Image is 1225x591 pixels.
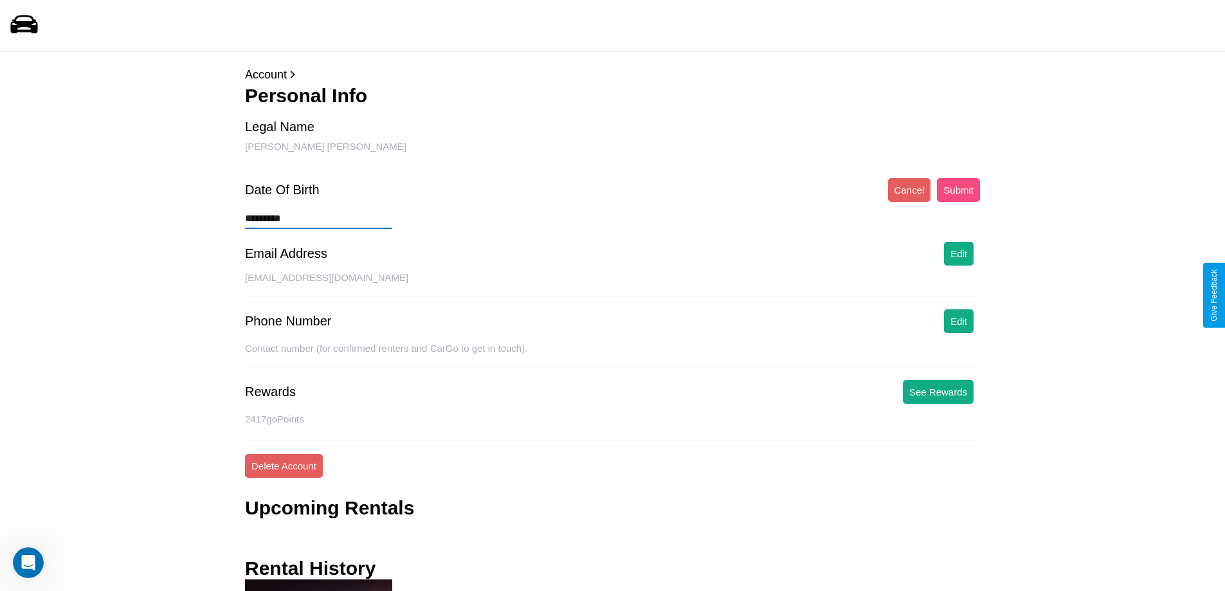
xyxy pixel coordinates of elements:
p: Account [245,64,980,85]
button: Submit [937,178,980,202]
div: Contact number (for confirmed renters and CarGo to get in touch). [245,343,980,367]
div: [EMAIL_ADDRESS][DOMAIN_NAME] [245,272,980,296]
button: See Rewards [903,380,974,404]
h3: Personal Info [245,85,980,107]
button: Edit [944,309,974,333]
div: Phone Number [245,314,332,329]
button: Delete Account [245,454,323,478]
div: Email Address [245,246,327,261]
iframe: Intercom live chat [13,547,44,578]
div: Date Of Birth [245,183,320,197]
div: [PERSON_NAME] [PERSON_NAME] [245,141,980,165]
h3: Upcoming Rentals [245,497,414,519]
div: Legal Name [245,120,314,134]
div: Rewards [245,385,296,399]
button: Edit [944,242,974,266]
button: Cancel [888,178,931,202]
h3: Rental History [245,558,376,579]
div: Give Feedback [1210,269,1219,322]
p: 2417 goPoints [245,410,980,428]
